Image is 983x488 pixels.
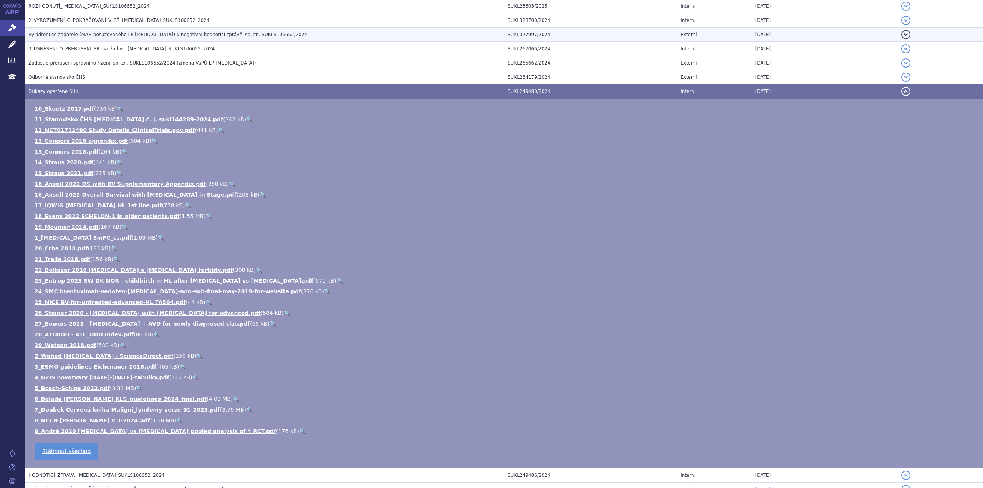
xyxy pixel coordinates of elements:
a: 28_ATCDDD - ATC_DDD Index.pdf [35,331,134,337]
li: ( ) [35,159,975,166]
a: 19_Mounier 2014.pdf [35,224,98,230]
span: 1.55 MB [182,213,204,219]
span: 441 kB [197,127,216,133]
li: ( ) [35,384,975,392]
span: 858 kB [208,181,227,187]
li: ( ) [35,191,975,199]
span: Žádost o přerušení správního řízení, sp. zn. SUKLS106652/2024 (změna VaPÚ LP Adcetris) [28,60,256,66]
li: ( ) [35,105,975,112]
button: detail [901,73,910,82]
td: SUKL265662/2024 [504,56,677,70]
a: 8_NCCN [PERSON_NAME] v 3-2024.pdf [35,417,150,423]
a: 🔍 [176,417,183,423]
a: 🔍 [136,385,142,391]
span: Vyjádření se žadatele (MAH posuzovaného LP Adcetris) k negativní hodnotící zprávě, sp. zn. SUKLS1... [28,32,307,37]
span: Interní [680,46,695,51]
a: 16_Ansell 2022 OS with BV Supplementary Appendix.pdf [35,181,206,187]
td: [DATE] [751,42,897,56]
span: 671 kB [315,278,334,284]
a: 🔍 [185,202,191,208]
a: 🔍 [256,267,262,273]
span: 65 kB [252,321,267,327]
li: ( ) [35,223,975,231]
a: 22_Boltežar 2016 [MEDICAL_DATA] e [MEDICAL_DATA] fertility.pdf [35,267,233,273]
a: 13_Connors 2018.pdf [35,149,98,155]
li: ( ) [35,352,975,360]
a: 🔍 [121,224,128,230]
span: 156 kB [93,256,111,262]
span: Odborné stanovisko ČHS [28,74,85,80]
a: 🔍 [299,428,306,434]
a: 🔍 [324,288,331,294]
li: ( ) [35,202,975,209]
span: 580 kB [98,342,117,348]
span: 342 kB [225,116,244,122]
span: 308 kB [235,267,254,273]
li: ( ) [35,363,975,371]
button: detail [901,16,910,25]
span: 150 kB [175,353,194,359]
a: 10_Skoetz 2017.pdf [35,106,94,112]
li: ( ) [35,395,975,403]
a: 23_Entrop 2023 SW DK NOR - childbirth in HL after [MEDICAL_DATA] vs [MEDICAL_DATA].pdf [35,278,313,284]
span: 734 kB [96,106,115,112]
a: 🔍 [284,310,290,316]
a: 🔍 [119,342,126,348]
a: 11_Stanovisko ČHS [MEDICAL_DATA] č. j. sukl144289-2024.pdf [35,116,223,122]
button: detail [901,44,910,53]
span: Interní [680,3,695,9]
a: 3_ESMO guidelines Eichenauer 2018.pdf [35,364,156,370]
a: 13_Connors 2018 appendix.pdf [35,138,128,144]
a: 14_Straus 2020.pdf [35,159,93,165]
span: Externí [680,74,697,80]
td: [DATE] [751,13,897,28]
li: ( ) [35,126,975,134]
li: ( ) [35,320,975,328]
li: ( ) [35,212,975,220]
li: ( ) [35,331,975,338]
a: 4_UZIS novotvary [DATE]-[DATE]-tabulky.pdf [35,374,169,380]
a: 🔍 [233,396,239,402]
a: 🔍 [246,407,253,413]
span: 208 kB [238,192,257,198]
span: 3.79 MB [222,407,244,413]
li: ( ) [35,148,975,155]
a: 🔍 [151,138,158,144]
li: ( ) [35,406,975,414]
li: ( ) [35,417,975,424]
span: 146 kB [171,374,190,380]
a: 26_Steiner 2020 - [MEDICAL_DATA] with [MEDICAL_DATA] for advanced.pdf [35,310,261,316]
a: 6_Belada [PERSON_NAME] KLS_guidelines_2024_final.pdf [35,396,207,402]
span: 778 kB [164,202,183,208]
a: 17_IQWiG [MEDICAL_DATA] HL 1st line.pdf [35,202,162,208]
span: 405 kB [158,364,177,370]
a: Stáhnout všechno [35,443,98,460]
button: detail [901,30,910,39]
span: 183 kB [90,245,109,251]
a: 18_Evens 2022 ECHELON-1 in older patients.pdf [35,213,180,219]
li: ( ) [35,341,975,349]
td: [DATE] [751,56,897,70]
a: 16_Ansell 2022 Overall Survival with [MEDICAL_DATA] in Stage.pdf [35,192,237,198]
span: Externí [680,32,697,37]
td: SUKL249480/2024 [504,84,677,99]
a: 🔍 [336,278,343,284]
span: Interní [680,18,695,23]
a: 29_Watson 2018.pdf [35,342,96,348]
a: 7_Doubek Červená kniha Maligni_lymfomy-verze-01-2023.pdf [35,407,220,413]
a: 🔍 [246,116,253,122]
span: 2_VYROZUMĚNÍ_O_POKRAČOVÁNÍ_V_SŘ_ADCETRIS_SUKLS106652_2024 [28,18,209,23]
a: 🔍 [113,256,120,262]
li: ( ) [35,266,975,274]
span: Interní [680,89,695,94]
li: ( ) [35,169,975,177]
a: 🔍 [218,127,224,133]
span: 370 kB [303,288,322,294]
span: Externí [680,60,697,66]
button: detail [901,87,910,96]
a: 1_[MEDICAL_DATA] SmPC_cs.pdf [35,235,132,241]
li: ( ) [35,427,975,435]
a: 🔍 [179,364,186,370]
span: 441 kB [96,159,114,165]
a: 20_Crha 2018.pdf [35,245,88,251]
